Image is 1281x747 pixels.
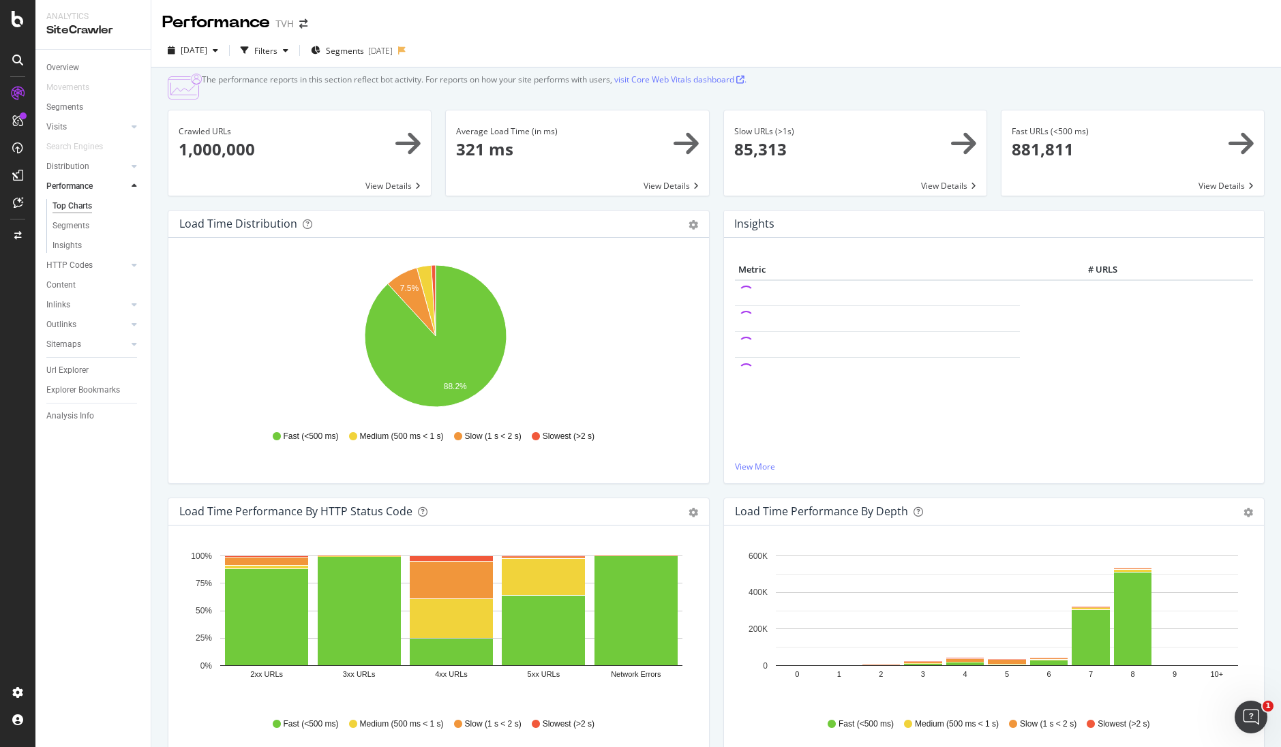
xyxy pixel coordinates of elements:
[465,718,522,730] span: Slow (1 s < 2 s)
[46,363,141,378] a: Url Explorer
[52,219,89,233] div: Segments
[46,298,127,312] a: Inlinks
[1173,670,1177,678] text: 9
[46,61,79,75] div: Overview
[46,363,89,378] div: Url Explorer
[963,670,967,678] text: 4
[46,383,141,397] a: Explorer Bookmarks
[200,661,213,671] text: 0%
[254,45,277,57] div: Filters
[1244,508,1253,517] div: gear
[543,718,594,730] span: Slowest (>2 s)
[444,382,467,391] text: 88.2%
[46,159,89,174] div: Distribution
[181,44,207,56] span: 2023 Oct. 4th
[920,670,924,678] text: 3
[46,140,103,154] div: Search Engines
[46,298,70,312] div: Inlinks
[284,718,339,730] span: Fast (<500 ms)
[46,140,117,154] a: Search Engines
[735,260,1020,280] th: Metric
[46,179,127,194] a: Performance
[1210,670,1223,678] text: 10+
[689,220,698,230] div: gear
[748,551,767,561] text: 600K
[795,670,799,678] text: 0
[360,718,444,730] span: Medium (500 ms < 1 s)
[763,661,768,671] text: 0
[179,260,693,418] svg: A chart.
[326,45,364,57] span: Segments
[196,606,212,615] text: 50%
[1263,701,1274,712] span: 1
[1020,260,1121,280] th: # URLS
[837,670,841,678] text: 1
[52,199,92,213] div: Top Charts
[46,318,76,332] div: Outlinks
[284,431,339,442] span: Fast (<500 ms)
[435,670,468,678] text: 4xx URLs
[275,17,294,31] div: TVH
[915,718,999,730] span: Medium (500 ms < 1 s)
[360,431,444,442] span: Medium (500 ms < 1 s)
[46,258,127,273] a: HTTP Codes
[52,239,82,253] div: Insights
[46,318,127,332] a: Outlinks
[1046,670,1051,678] text: 6
[46,22,140,38] div: SiteCrawler
[46,100,141,115] a: Segments
[196,579,212,588] text: 75%
[1098,718,1149,730] span: Slowest (>2 s)
[191,551,212,561] text: 100%
[46,80,89,95] div: Movements
[46,120,127,134] a: Visits
[305,40,398,61] button: Segments[DATE]
[46,278,76,292] div: Content
[46,159,127,174] a: Distribution
[46,409,141,423] a: Analysis Info
[179,547,693,705] svg: A chart.
[46,100,83,115] div: Segments
[168,74,202,100] img: CjTTJyXI.png
[162,40,224,61] button: [DATE]
[162,11,270,34] div: Performance
[250,670,283,678] text: 2xx URLs
[46,409,94,423] div: Analysis Info
[46,179,93,194] div: Performance
[52,199,141,213] a: Top Charts
[748,588,767,597] text: 400K
[179,504,412,518] div: Load Time Performance by HTTP Status Code
[611,670,661,678] text: Network Errors
[46,258,93,273] div: HTTP Codes
[202,74,747,85] div: The performance reports in this section reflect bot activity. For reports on how your site perfor...
[46,80,103,95] a: Movements
[235,40,294,61] button: Filters
[196,633,212,643] text: 25%
[735,547,1248,705] svg: A chart.
[46,120,67,134] div: Visits
[400,284,419,293] text: 7.5%
[1020,718,1076,730] span: Slow (1 s < 2 s)
[46,11,140,22] div: Analytics
[1004,670,1008,678] text: 5
[52,239,141,253] a: Insights
[748,624,767,634] text: 200K
[1130,670,1134,678] text: 8
[735,504,908,518] div: Load Time Performance by Depth
[46,337,127,352] a: Sitemaps
[46,337,81,352] div: Sitemaps
[46,61,141,75] a: Overview
[614,74,747,85] a: visit Core Web Vitals dashboard .
[1235,701,1267,733] iframe: Intercom live chat
[465,431,522,442] span: Slow (1 s < 2 s)
[543,431,594,442] span: Slowest (>2 s)
[46,383,120,397] div: Explorer Bookmarks
[46,278,141,292] a: Content
[52,219,141,233] a: Segments
[343,670,376,678] text: 3xx URLs
[299,19,307,29] div: arrow-right-arrow-left
[528,670,560,678] text: 5xx URLs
